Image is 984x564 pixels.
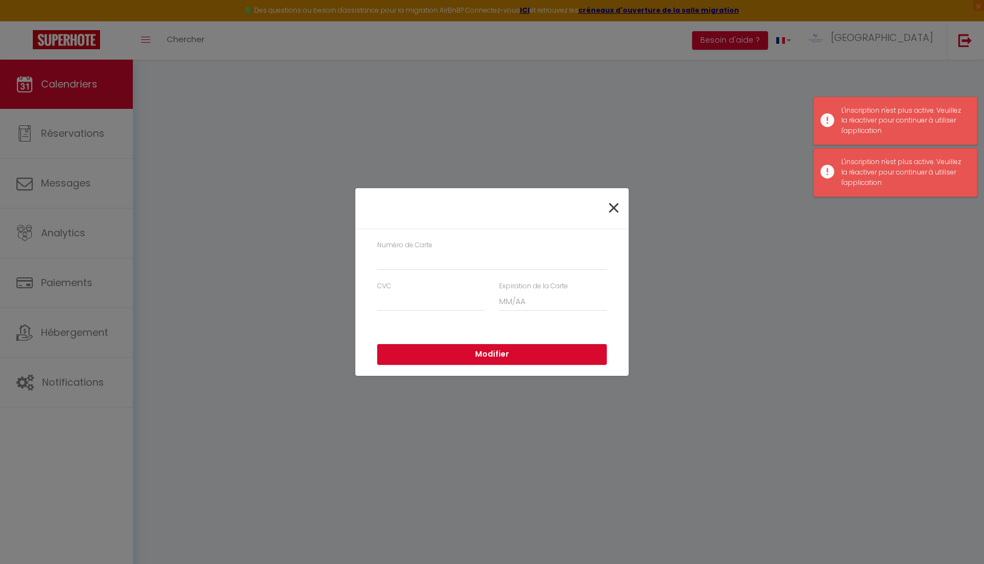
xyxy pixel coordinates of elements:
div: L'inscription n'est plus active. Veuillez la réactiver pour continuer à utiliser l'application [841,106,966,137]
input: MM/AA [499,292,607,311]
label: Numéro de Carte [377,240,432,251]
div: L'inscription n'est plus active. Veuillez la réactiver pour continuer à utiliser l'application [841,54,966,85]
div: L'inscription n'est plus active. Veuillez la réactiver pour continuer à utiliser l'application [841,157,966,188]
button: Close [607,197,620,220]
span: × [607,192,620,225]
button: Modifier [377,344,607,365]
label: Expiration de la Carte [499,281,568,292]
label: CVC [377,281,391,292]
button: Ouvrir le widget de chat LiveChat [9,4,42,37]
